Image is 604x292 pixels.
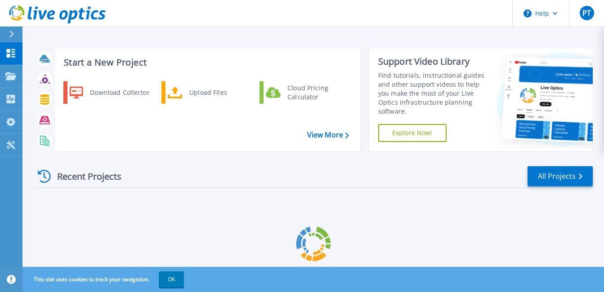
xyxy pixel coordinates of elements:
div: Find tutorials, instructional guides and other support videos to help you make the most of your L... [378,71,489,116]
div: Support Video Library [378,56,489,67]
div: Cloud Pricing Calculator [283,84,349,102]
h3: Start a New Project [64,58,349,67]
a: Explore Now! [378,124,447,142]
div: Download Collector [85,84,153,102]
span: This site uses cookies to track your navigation. [25,271,184,288]
button: OK [159,271,184,288]
div: Upload Files [185,84,251,102]
a: View More [307,131,349,139]
span: PT [582,9,591,17]
div: Recent Projects [35,165,134,187]
a: Download Collector [63,81,156,104]
a: Cloud Pricing Calculator [259,81,352,104]
a: Upload Files [161,81,254,104]
a: All Projects [528,166,593,186]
